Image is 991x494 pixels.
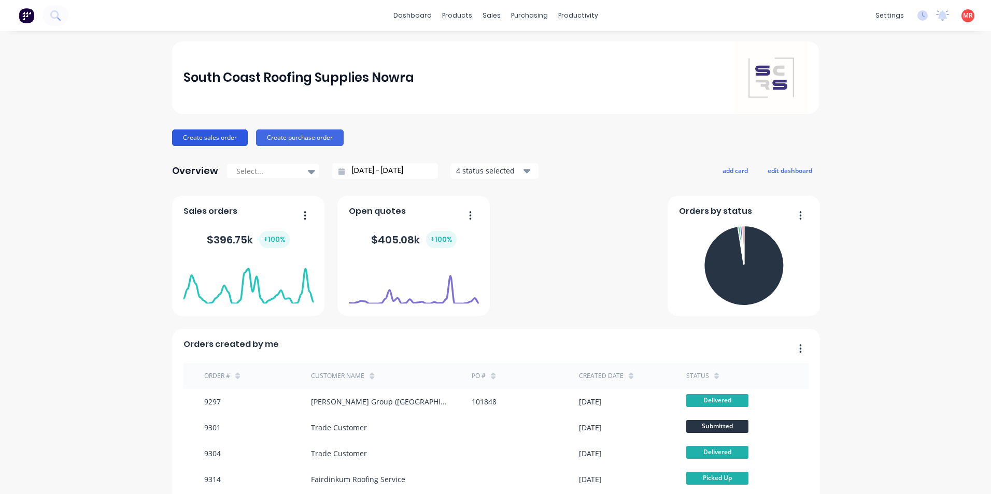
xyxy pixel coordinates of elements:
[371,231,457,248] div: $ 405.08k
[388,8,437,23] a: dashboard
[204,474,221,485] div: 9314
[204,371,230,381] div: Order #
[506,8,553,23] div: purchasing
[579,474,602,485] div: [DATE]
[19,8,34,23] img: Factory
[256,129,344,146] button: Create purchase order
[761,164,819,177] button: edit dashboard
[311,371,364,381] div: Customer Name
[204,396,221,407] div: 9297
[472,396,497,407] div: 101848
[349,205,406,217] span: Open quotes
[172,161,218,181] div: Overview
[172,129,248,146] button: Create sales order
[456,165,521,176] div: 4 status selected
[207,231,290,248] div: $ 396.75k
[437,8,477,23] div: products
[686,394,748,407] span: Delivered
[679,205,752,217] span: Orders by status
[686,420,748,433] span: Submitted
[311,474,405,485] div: Fairdinkum Roofing Service
[259,231,290,248] div: + 100 %
[579,422,602,433] div: [DATE]
[311,448,367,459] div: Trade Customer
[450,163,539,179] button: 4 status selected
[963,11,973,20] span: MR
[686,472,748,485] span: Picked Up
[472,371,486,381] div: PO #
[870,8,909,23] div: settings
[183,67,414,88] div: South Coast Roofing Supplies Nowra
[204,448,221,459] div: 9304
[426,231,457,248] div: + 100 %
[477,8,506,23] div: sales
[686,371,709,381] div: status
[579,396,602,407] div: [DATE]
[311,422,367,433] div: Trade Customer
[204,422,221,433] div: 9301
[686,446,748,459] span: Delivered
[553,8,603,23] div: productivity
[311,396,451,407] div: [PERSON_NAME] Group ([GEOGRAPHIC_DATA]) Pty Ltd
[183,205,237,217] span: Sales orders
[579,371,624,381] div: Created date
[735,41,808,114] img: South Coast Roofing Supplies Nowra
[579,448,602,459] div: [DATE]
[716,164,755,177] button: add card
